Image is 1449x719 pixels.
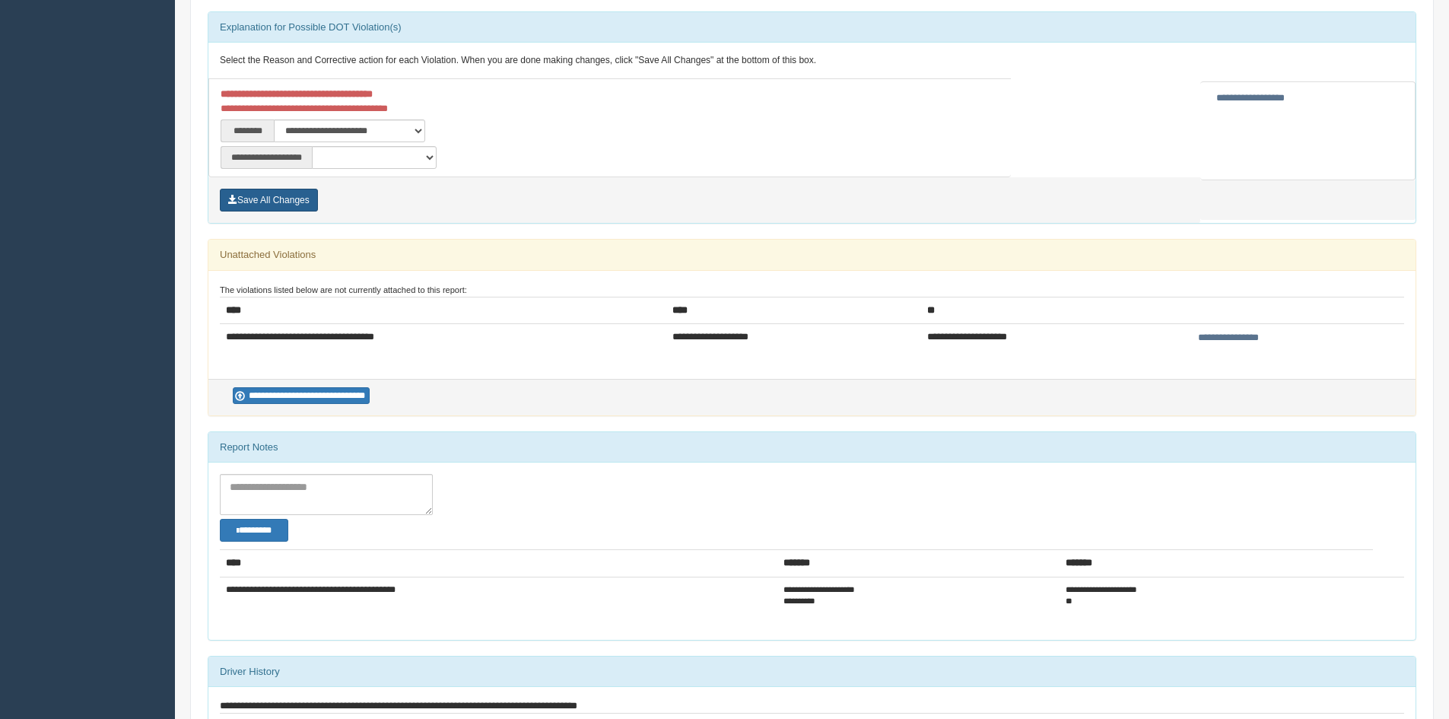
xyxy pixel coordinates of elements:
div: Unattached Violations [208,240,1416,270]
button: Change Filter Options [220,519,288,542]
div: Select the Reason and Corrective action for each Violation. When you are done making changes, cli... [208,43,1416,79]
div: Driver History [208,657,1416,687]
div: Explanation for Possible DOT Violation(s) [208,12,1416,43]
div: Report Notes [208,432,1416,463]
small: The violations listed below are not currently attached to this report: [220,285,467,294]
button: Save [220,189,318,212]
